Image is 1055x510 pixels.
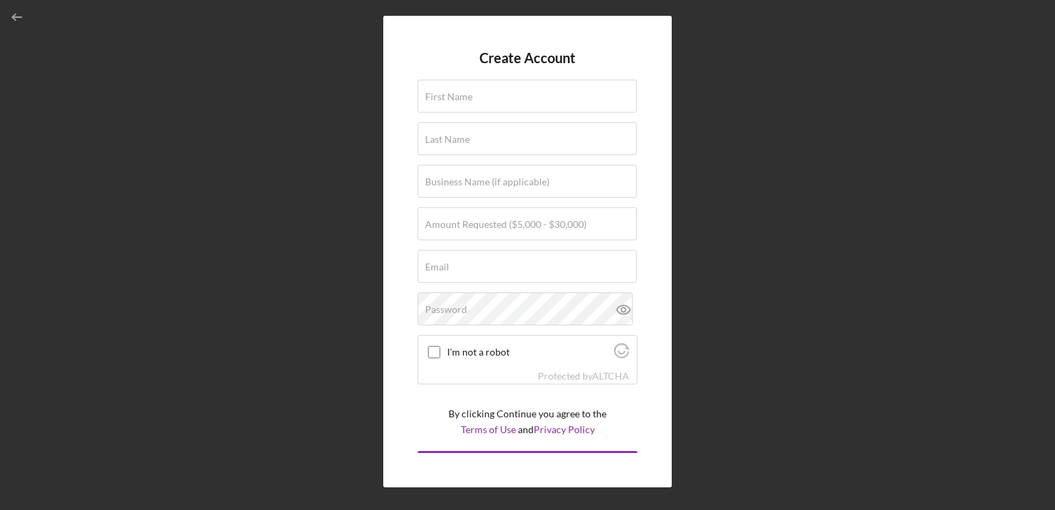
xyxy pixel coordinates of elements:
[425,219,587,230] label: Amount Requested ($5,000 - $30,000)
[449,406,606,437] p: By clicking Continue you agree to the and
[447,347,610,358] label: I'm not a robot
[479,50,576,66] h4: Create Account
[461,424,516,435] a: Terms of Use
[425,262,449,273] label: Email
[484,451,551,478] div: Create Account
[534,424,595,435] a: Privacy Policy
[538,371,629,382] div: Protected by
[425,304,467,315] label: Password
[425,134,470,145] label: Last Name
[592,370,629,382] a: Visit Altcha.org
[425,91,473,102] label: First Name
[425,176,549,187] label: Business Name (if applicable)
[418,451,637,478] button: Create Account
[614,349,629,360] a: Visit Altcha.org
